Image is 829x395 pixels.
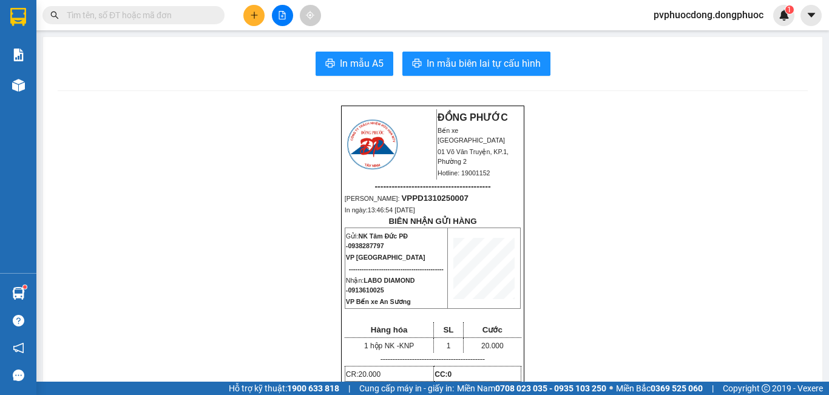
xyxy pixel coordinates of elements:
img: logo [345,118,399,171]
span: Hỗ trợ kỹ thuật: [229,382,339,395]
span: VP Bến xe An Sương [346,298,411,305]
span: Miền Nam [457,382,606,395]
span: 1 hộp NK - [364,342,414,350]
span: Hàng hóa [371,325,408,334]
img: icon-new-feature [779,10,790,21]
span: SL [443,325,453,334]
span: Cung cấp máy in - giấy in: [359,382,454,395]
span: 20.000 [481,342,504,350]
strong: CC: [435,370,452,379]
span: 13:46:54 [DATE] [368,206,415,214]
span: | [712,382,714,395]
span: 1 [447,342,451,350]
button: aim [300,5,321,26]
span: search [50,11,59,19]
span: Bến xe [GEOGRAPHIC_DATA] [96,19,163,35]
span: Hotline: 19001152 [96,54,149,61]
span: In ngày: [4,88,74,95]
span: KNP [399,342,414,350]
strong: ĐỒNG PHƯỚC [438,112,508,123]
span: caret-down [806,10,817,21]
span: printer [412,58,422,70]
span: file-add [278,11,286,19]
strong: BIÊN NHẬN GỬI HÀNG [388,217,476,226]
span: message [13,370,24,381]
span: 01 Võ Văn Truyện, KP.1, Phường 2 [96,36,167,52]
span: 0938287797 [348,242,384,249]
span: VP [GEOGRAPHIC_DATA] [346,254,425,261]
strong: 0369 525 060 [651,383,703,393]
button: file-add [272,5,293,26]
span: Hotline: 19001152 [438,169,490,177]
span: Nhận: [346,277,415,294]
span: Gửi: [346,232,408,249]
button: printerIn mẫu A5 [316,52,393,76]
p: ------------------------------------------- [345,354,521,364]
span: Cước [482,325,502,334]
span: plus [250,11,259,19]
img: warehouse-icon [12,287,25,300]
img: solution-icon [12,49,25,61]
sup: 1 [23,285,27,289]
span: -------------------------------------------- [349,265,444,272]
span: In mẫu biên lai tự cấu hình [427,56,541,71]
span: [PERSON_NAME]: [4,78,127,86]
span: copyright [762,384,770,393]
span: notification [13,342,24,354]
img: logo [4,7,58,61]
strong: ĐỒNG PHƯỚC [96,7,166,17]
span: ----------------------------------------- [374,181,490,191]
span: In ngày: [345,206,415,214]
span: aim [306,11,314,19]
img: warehouse-icon [12,79,25,92]
span: 0 [448,370,452,379]
span: ----------------------------------------- [33,66,149,75]
span: CR: [346,370,381,379]
span: pvphuocdong.dongphuoc [644,7,773,22]
span: ⚪️ [609,386,613,391]
span: VPPD1310250007 [61,77,127,86]
span: NK Tâm Đức PĐ - [346,232,408,249]
button: plus [243,5,265,26]
span: printer [325,58,335,70]
span: In mẫu A5 [340,56,384,71]
sup: 1 [785,5,794,14]
span: VPPD1310250007 [401,194,468,203]
span: 01 Võ Văn Truyện, KP.1, Phường 2 [438,148,509,165]
input: Tìm tên, số ĐT hoặc mã đơn [67,8,210,22]
span: question-circle [13,315,24,326]
strong: 0708 023 035 - 0935 103 250 [495,383,606,393]
span: 13:46:54 [DATE] [27,88,74,95]
button: caret-down [800,5,822,26]
span: 1 [787,5,791,14]
span: Miền Bắc [616,382,703,395]
button: printerIn mẫu biên lai tự cấu hình [402,52,550,76]
span: [PERSON_NAME]: [345,195,469,202]
span: LABO DIAMOND - [346,277,415,294]
img: logo-vxr [10,8,26,26]
span: Bến xe [GEOGRAPHIC_DATA] [438,127,505,144]
span: | [348,382,350,395]
span: 20.000 [358,370,381,379]
strong: 1900 633 818 [287,383,339,393]
span: 0913610025 [348,286,384,294]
